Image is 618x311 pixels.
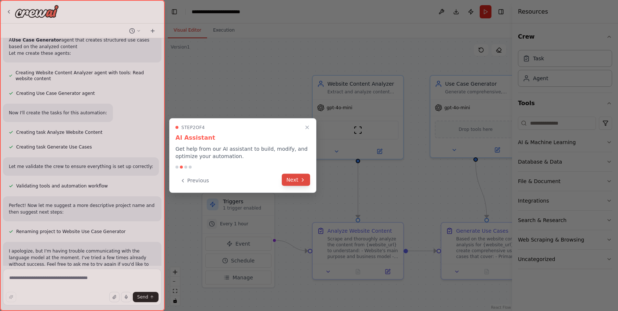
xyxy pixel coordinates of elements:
[175,145,310,160] p: Get help from our AI assistant to build, modify, and optimize your automation.
[303,123,312,132] button: Close walkthrough
[181,125,205,131] span: Step 2 of 4
[282,174,310,186] button: Next
[175,133,310,142] h3: AI Assistant
[169,7,180,17] button: Hide left sidebar
[175,175,213,187] button: Previous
